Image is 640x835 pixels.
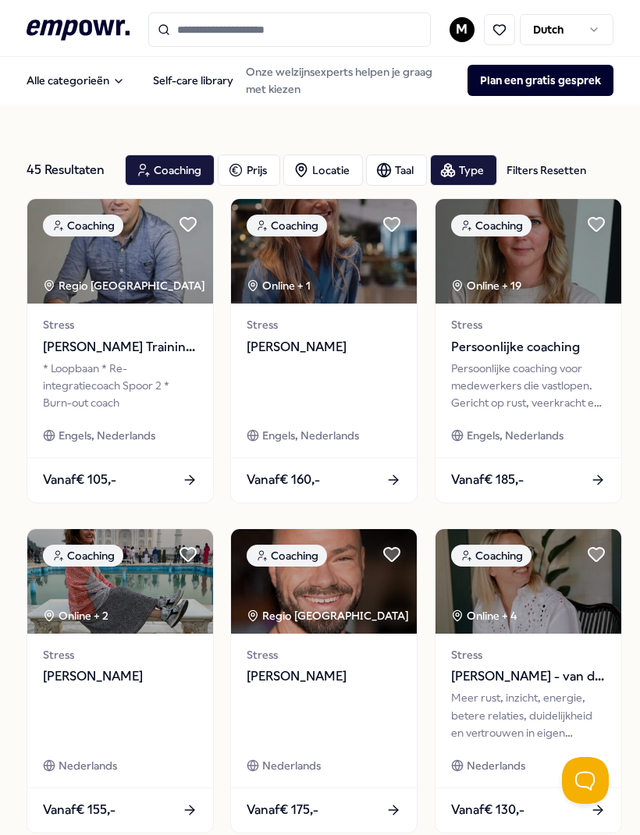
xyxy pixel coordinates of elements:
[451,666,606,687] span: [PERSON_NAME] - van de Ven
[59,757,117,774] span: Nederlands
[231,199,417,304] img: package image
[247,337,401,357] span: [PERSON_NAME]
[43,360,197,412] div: * Loopbaan * Re-integratiecoach Spoor 2 * Burn-out coach
[366,155,427,186] button: Taal
[451,689,606,741] div: Meer rust, inzicht, energie, betere relaties, duidelijkheid en vertrouwen in eigen kwaliteiten en...
[125,155,215,186] button: Coaching
[451,215,532,236] div: Coaching
[451,800,524,820] span: Vanaf € 130,-
[43,470,116,490] span: Vanaf € 105,-
[218,155,280,186] button: Prijs
[43,316,197,333] span: Stress
[230,198,418,503] a: package imageCoachingOnline + 1Stress[PERSON_NAME]Engels, NederlandsVanaf€ 160,-
[43,215,123,236] div: Coaching
[283,155,363,186] button: Locatie
[230,528,418,833] a: package imageCoachingRegio [GEOGRAPHIC_DATA] Stress[PERSON_NAME]NederlandsVanaf€ 175,-
[247,800,318,820] span: Vanaf € 175,-
[43,607,108,624] div: Online + 2
[451,470,524,490] span: Vanaf € 185,-
[451,646,606,663] span: Stress
[451,316,606,333] span: Stress
[436,199,621,304] img: package image
[247,470,320,490] span: Vanaf € 160,-
[467,757,525,774] span: Nederlands
[262,427,359,444] span: Engels, Nederlands
[27,199,213,304] img: package image
[450,17,475,42] button: M
[231,529,417,634] img: package image
[507,162,586,179] div: Filters Resetten
[451,337,606,357] span: Persoonlijke coaching
[436,529,621,634] img: package image
[247,316,401,333] span: Stress
[27,198,214,503] a: package imageCoachingRegio [GEOGRAPHIC_DATA] Stress[PERSON_NAME] Training & Coaching* Loopbaan * ...
[27,155,112,186] div: 45 Resultaten
[14,65,137,96] button: Alle categorieën
[562,757,609,804] iframe: Help Scout Beacon - Open
[43,545,123,567] div: Coaching
[43,646,197,663] span: Stress
[247,666,401,687] span: [PERSON_NAME]
[451,607,517,624] div: Online + 4
[43,277,208,294] div: Regio [GEOGRAPHIC_DATA]
[148,12,431,47] input: Search for products, categories or subcategories
[435,198,622,503] a: package imageCoachingOnline + 19StressPersoonlijke coachingPersoonlijke coaching voor medewerkers...
[451,360,606,412] div: Persoonlijke coaching voor medewerkers die vastlopen. Gericht op rust, veerkracht en zingeving. I...
[262,757,321,774] span: Nederlands
[140,65,246,96] a: Self-care library
[43,666,197,687] span: [PERSON_NAME]
[451,277,521,294] div: Online + 19
[233,63,613,98] div: Onze welzijnsexperts helpen je graag met kiezen
[14,63,246,98] nav: Main
[43,337,197,357] span: [PERSON_NAME] Training & Coaching
[59,427,155,444] span: Engels, Nederlands
[43,800,116,820] span: Vanaf € 155,-
[451,545,532,567] div: Coaching
[247,277,311,294] div: Online + 1
[247,607,411,624] div: Regio [GEOGRAPHIC_DATA]
[435,528,622,833] a: package imageCoachingOnline + 4Stress[PERSON_NAME] - van de VenMeer rust, inzicht, energie, beter...
[27,529,213,634] img: package image
[247,545,327,567] div: Coaching
[430,155,497,186] button: Type
[247,215,327,236] div: Coaching
[468,65,613,96] button: Plan een gratis gesprek
[247,646,401,663] span: Stress
[467,427,564,444] span: Engels, Nederlands
[27,528,214,833] a: package imageCoachingOnline + 2Stress[PERSON_NAME]NederlandsVanaf€ 155,-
